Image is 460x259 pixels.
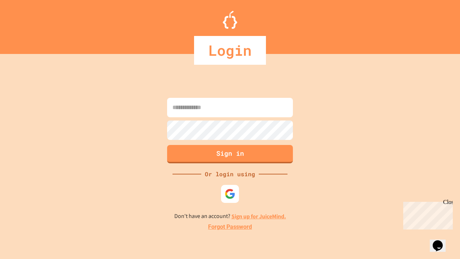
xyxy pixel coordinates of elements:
iframe: chat widget [430,230,453,252]
a: Sign up for JuiceMind. [231,213,286,220]
button: Sign in [167,145,293,163]
iframe: chat widget [400,199,453,230]
p: Don't have an account? [174,212,286,221]
div: Chat with us now!Close [3,3,50,46]
img: Logo.svg [223,11,237,29]
div: Or login using [201,170,259,178]
div: Login [194,36,266,65]
img: google-icon.svg [225,188,235,199]
a: Forgot Password [208,223,252,231]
